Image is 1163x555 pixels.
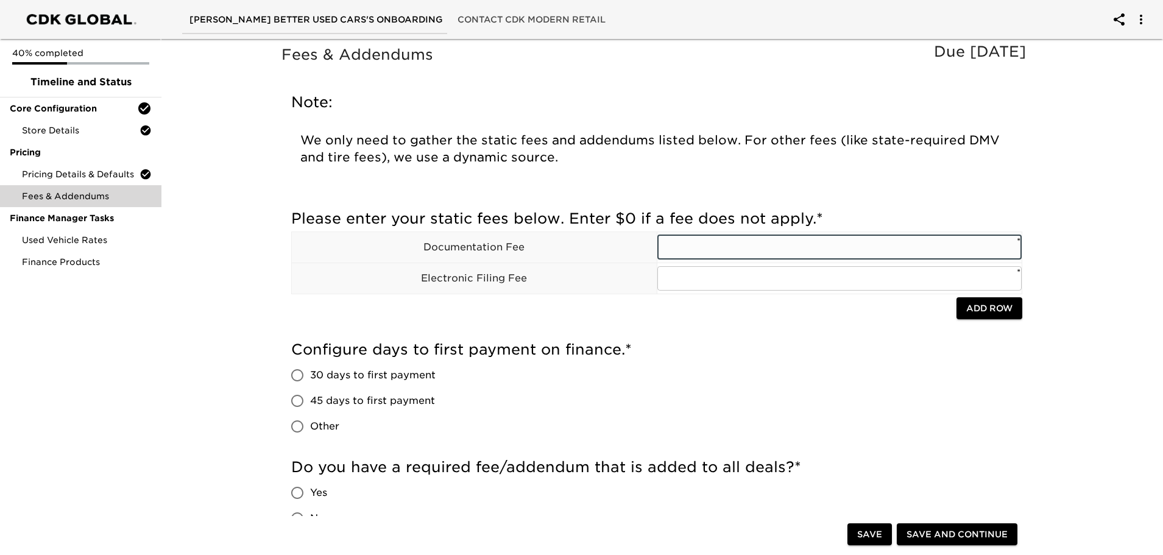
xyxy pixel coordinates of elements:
button: Add Row [956,297,1022,320]
span: Contact CDK Modern Retail [458,12,606,27]
span: 45 days to first payment [310,394,435,408]
p: Electronic Filing Fee [292,271,657,286]
span: 30 days to first payment [310,368,436,383]
span: Store Details [22,124,140,136]
button: account of current user [1105,5,1134,34]
h5: Fees & Addendums [281,45,1032,65]
span: Yes [310,486,327,500]
span: Add Row [966,301,1013,316]
p: 40% completed [12,47,149,59]
span: Timeline and Status [10,75,152,90]
h5: Please enter your static fees below. Enter $0 if a fee does not apply. [291,209,1022,228]
span: Pricing [10,146,152,158]
span: Pricing Details & Defaults [22,168,140,180]
span: Fees & Addendums [22,190,152,202]
span: Used Vehicle Rates [22,234,152,246]
span: We only need to gather the static fees and addendums listed below. For other fees (like state-req... [300,133,1003,164]
span: Save [857,527,882,542]
span: No [310,511,325,526]
button: Save [847,523,892,546]
span: Finance Manager Tasks [10,212,152,224]
span: Core Configuration [10,102,137,115]
button: Save and Continue [897,523,1017,546]
span: Save and Continue [907,527,1008,542]
h5: Note: [291,93,1022,112]
span: [PERSON_NAME] Better Used Cars's Onboarding [189,12,443,27]
p: Documentation Fee [292,240,657,255]
h5: Do you have a required fee/addendum that is added to all deals? [291,458,1022,477]
span: Due [DATE] [934,43,1026,60]
button: account of current user [1126,5,1156,34]
span: Finance Products [22,256,152,268]
span: Other [310,419,339,434]
h5: Configure days to first payment on finance. [291,340,1022,359]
